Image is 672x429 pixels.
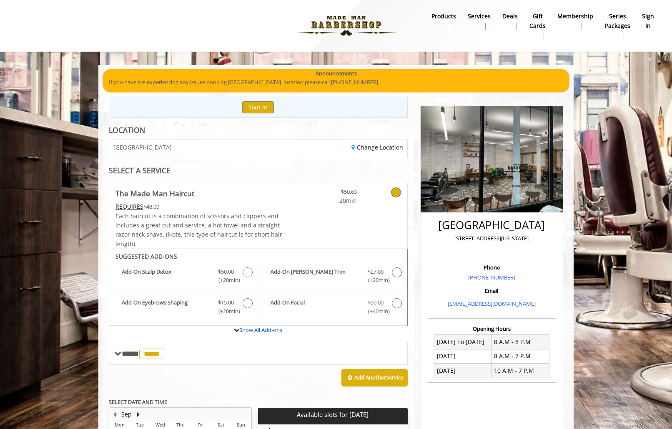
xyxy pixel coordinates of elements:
td: 8 A.M - 7 P.M [491,349,549,363]
h3: Phone [430,264,554,270]
th: Sun [231,421,251,429]
a: [EMAIL_ADDRESS][DOMAIN_NAME] [448,300,536,307]
label: Add-On Eyebrows Shaping [113,298,253,318]
a: $50.63 [308,183,357,205]
td: 10 A.M - 7 P.M [491,364,549,378]
span: $50.00 [218,267,234,276]
th: Mon [110,421,130,429]
div: $48.00 [115,202,283,211]
b: Deals [502,12,518,21]
th: Wed [150,421,170,429]
span: (+20min ) [214,276,238,284]
a: Change Location [351,143,403,151]
td: [DATE] [434,349,492,363]
b: The Made Man Haircut [115,187,194,199]
b: Add-On Facial [271,298,359,316]
span: 20min [308,196,357,205]
th: Tue [130,421,150,429]
h3: Email [430,288,554,294]
div: SELECT A SERVICE [109,167,408,175]
label: Add-On Beard Trim [262,267,403,287]
a: [PHONE_NUMBER] [468,274,515,281]
label: Add-On Facial [262,298,403,318]
b: SUGGESTED ADD-ONS [115,252,177,260]
a: sign insign in [636,10,660,32]
p: [STREET_ADDRESS][US_STATE] [430,234,554,243]
p: If you have are experiencing any issues booking [GEOGRAPHIC_DATA] location please call [PHONE_NUM... [109,78,563,87]
b: Membership [557,12,593,21]
b: Add-On Eyebrows Shaping [122,298,210,316]
div: The Made Man Haircut Add-onS [109,249,408,326]
a: MembershipMembership [552,10,599,32]
span: (+40min ) [363,307,388,316]
th: Fri [191,421,211,429]
a: Series packagesSeries packages [599,10,636,41]
span: (+20min ) [363,276,388,284]
span: [GEOGRAPHIC_DATA] [113,144,172,150]
h2: [GEOGRAPHIC_DATA] [430,219,554,231]
span: (+20min ) [214,307,238,316]
td: [DATE] To [DATE] [434,335,492,349]
span: Each haircut is a combination of scissors and clippers and includes a great cut and service, a ho... [115,212,282,248]
b: Add Another Service [354,374,404,381]
th: Sat [211,421,231,429]
span: This service needs some Advance to be paid before we block your appointment [115,202,143,210]
span: $50.00 [368,298,384,307]
button: Add AnotherService [341,369,408,387]
b: Series packages [605,12,630,30]
button: Sign In [242,101,274,113]
span: $27.00 [368,267,384,276]
b: LOCATION [109,125,145,135]
b: Services [468,12,491,21]
a: Show All Add-ons [239,326,282,334]
a: Gift cardsgift cards [524,10,552,41]
td: [DATE] [434,364,492,378]
button: Previous Month [111,410,118,419]
button: Next Month [135,410,141,419]
b: Announcements [316,69,357,78]
a: ServicesServices [462,10,496,32]
b: products [431,12,456,21]
label: Add-On Scalp Detox [113,267,253,287]
img: Made Man Barbershop logo [289,3,404,49]
b: gift cards [529,12,546,30]
button: Sep [121,410,132,419]
h3: Opening Hours [428,326,556,332]
b: Add-On Scalp Detox [122,267,210,285]
b: Add-On [PERSON_NAME] Trim [271,267,359,285]
b: SELECT DATE AND TIME [109,398,167,406]
th: Thu [170,421,190,429]
a: DealsDeals [496,10,524,32]
span: $15.00 [218,298,234,307]
td: 8 A.M - 8 P.M [491,335,549,349]
a: Productsproducts [426,10,462,32]
p: Available slots for [DATE] [261,411,404,418]
b: sign in [642,12,654,30]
